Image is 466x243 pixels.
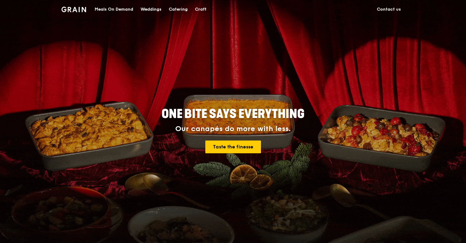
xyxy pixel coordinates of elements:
div: Craft [195,0,207,19]
img: Grain [61,7,86,12]
span: ONE BITE SAYS EVERYTHING [162,107,304,121]
a: Contact us [373,0,405,19]
a: Taste the finesse [205,141,261,153]
div: Catering [169,0,188,19]
div: Our canapés do more with less. [123,125,343,133]
div: Meals On Demand [95,0,133,19]
a: Catering [165,0,191,19]
a: Craft [191,0,210,19]
a: Weddings [137,0,165,19]
div: Weddings [141,0,162,19]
